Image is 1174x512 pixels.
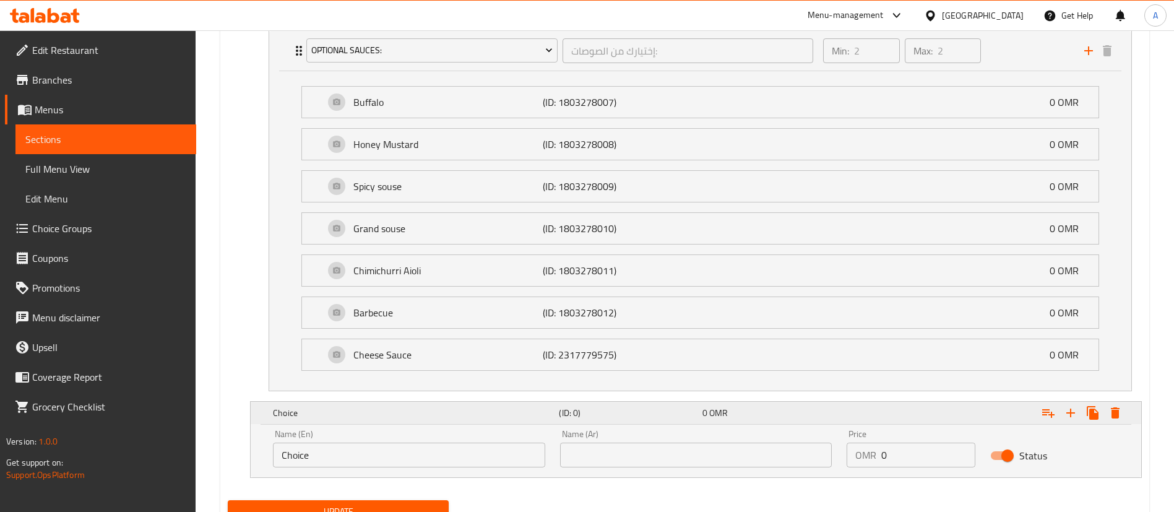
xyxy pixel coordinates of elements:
p: 0 OMR [1050,305,1089,320]
button: Optional Sauces: [306,38,558,63]
p: 0 OMR [1050,263,1089,278]
div: Expand [251,402,1141,424]
span: Full Menu View [25,162,186,176]
p: Max: [913,43,933,58]
span: Version: [6,433,37,449]
a: Edit Menu [15,184,196,214]
a: Full Menu View [15,154,196,184]
p: Chimichurri Aioli [353,263,542,278]
button: Add new choice [1060,402,1082,424]
span: Choice Groups [32,221,186,236]
span: Coupons [32,251,186,266]
div: Expand [302,129,1098,160]
p: 0 OMR [1050,137,1089,152]
li: ExpandExpandExpandExpandExpandExpandExpandExpand [259,25,1142,396]
p: (ID: 1803278007) [543,95,669,110]
span: Status [1019,448,1047,463]
div: Expand [302,297,1098,328]
button: delete [1098,41,1116,60]
p: OMR [855,448,876,462]
a: Edit Restaurant [5,35,196,65]
span: Menus [35,102,186,117]
button: Add choice group [1037,402,1060,424]
span: Menu disclaimer [32,310,186,325]
span: Grocery Checklist [32,399,186,414]
a: Menu disclaimer [5,303,196,332]
a: Branches [5,65,196,95]
div: Expand [302,255,1098,286]
a: Coupons [5,243,196,273]
span: Branches [32,72,186,87]
p: 0 OMR [1050,347,1089,362]
input: Enter name Ar [560,443,832,467]
h5: Choice [273,407,554,419]
a: Menus [5,95,196,124]
button: Clone new choice [1082,402,1104,424]
p: Buffalo [353,95,542,110]
div: Expand [302,213,1098,244]
p: (ID: 1803278011) [543,263,669,278]
a: Grocery Checklist [5,392,196,422]
a: Support.OpsPlatform [6,467,85,483]
p: 0 OMR [1050,221,1089,236]
p: (ID: 1803278012) [543,305,669,320]
p: (ID: 1803278009) [543,179,669,194]
p: Spicy souse [353,179,542,194]
a: Promotions [5,273,196,303]
span: A [1153,9,1158,22]
p: (ID: 1803278008) [543,137,669,152]
p: Barbecue [353,305,542,320]
span: Sections [25,132,186,147]
span: Edit Restaurant [32,43,186,58]
p: (ID: 1803278010) [543,221,669,236]
a: Upsell [5,332,196,362]
div: Menu-management [808,8,884,23]
input: Enter name En [273,443,545,467]
span: Edit Menu [25,191,186,206]
span: Coverage Report [32,370,186,384]
span: Upsell [32,340,186,355]
a: Coverage Report [5,362,196,392]
div: Expand [302,339,1098,370]
h5: (ID: 0) [559,407,697,419]
div: Expand [269,31,1131,71]
span: 1.0.0 [38,433,58,449]
input: Please enter price [881,443,975,467]
p: Grand souse [353,221,542,236]
div: Expand [302,87,1098,118]
span: OMR [709,405,728,421]
p: (ID: 2317779575) [543,347,669,362]
span: Optional Sauces: [311,43,553,58]
p: 0 OMR [1050,179,1089,194]
p: 0 OMR [1050,95,1089,110]
div: [GEOGRAPHIC_DATA] [942,9,1024,22]
a: Sections [15,124,196,154]
button: add [1079,41,1098,60]
p: Min: [832,43,849,58]
p: Cheese Sauce [353,347,542,362]
p: Honey Mustard [353,137,542,152]
a: Choice Groups [5,214,196,243]
span: Get support on: [6,454,63,471]
span: 0 [702,405,707,421]
div: Expand [302,171,1098,202]
span: Promotions [32,280,186,295]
